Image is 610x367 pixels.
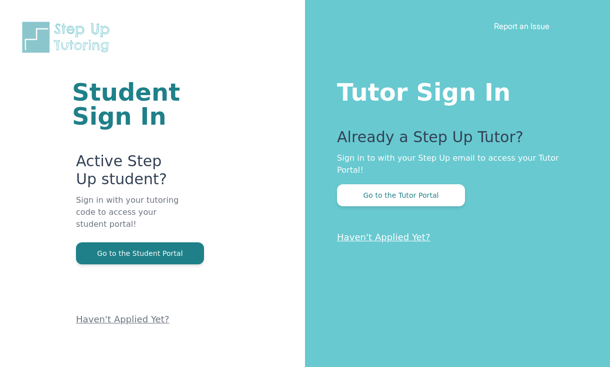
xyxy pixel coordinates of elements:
[76,248,204,258] a: Go to the Student Portal
[337,152,570,176] p: Sign in to with your Step Up email to access your Tutor Portal!
[337,232,430,242] a: Haven't Applied Yet?
[76,242,204,264] button: Go to the Student Portal
[337,184,465,206] button: Go to the Tutor Portal
[337,128,570,152] p: Already a Step Up Tutor?
[337,76,570,104] h1: Tutor Sign In
[76,194,185,242] p: Sign in with your tutoring code to access your student portal!
[494,21,549,31] a: Report an Issue
[72,80,185,128] h1: Student Sign In
[76,314,169,324] a: Haven't Applied Yet?
[76,152,185,194] p: Active Step Up student?
[20,20,116,55] img: Step Up Tutoring horizontal logo
[337,190,465,200] a: Go to the Tutor Portal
